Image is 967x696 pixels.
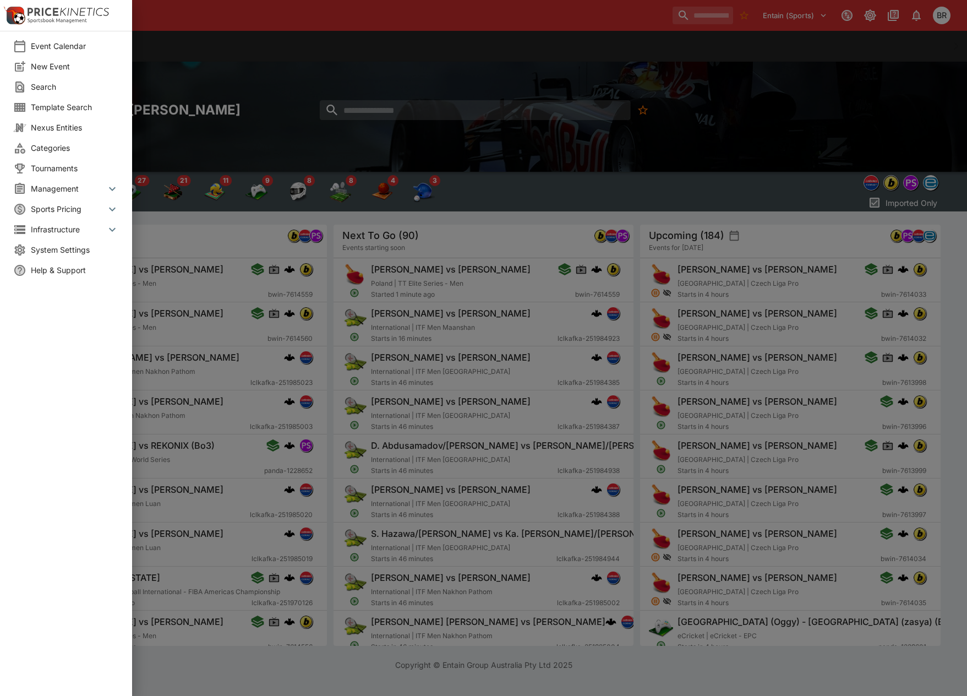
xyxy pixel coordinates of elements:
span: Tournaments [31,162,119,174]
span: Infrastructure [31,224,106,235]
span: New Event [31,61,119,72]
img: Sportsbook Management [28,18,87,23]
span: Search [31,81,119,93]
span: System Settings [31,244,119,255]
span: Sports Pricing [31,203,106,215]
img: PriceKinetics [28,8,109,16]
img: PriceKinetics Logo [3,4,25,26]
span: Template Search [31,101,119,113]
span: Management [31,183,106,194]
span: Help & Support [31,264,119,276]
span: Event Calendar [31,40,119,52]
span: Nexus Entities [31,122,119,133]
span: Categories [31,142,119,154]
